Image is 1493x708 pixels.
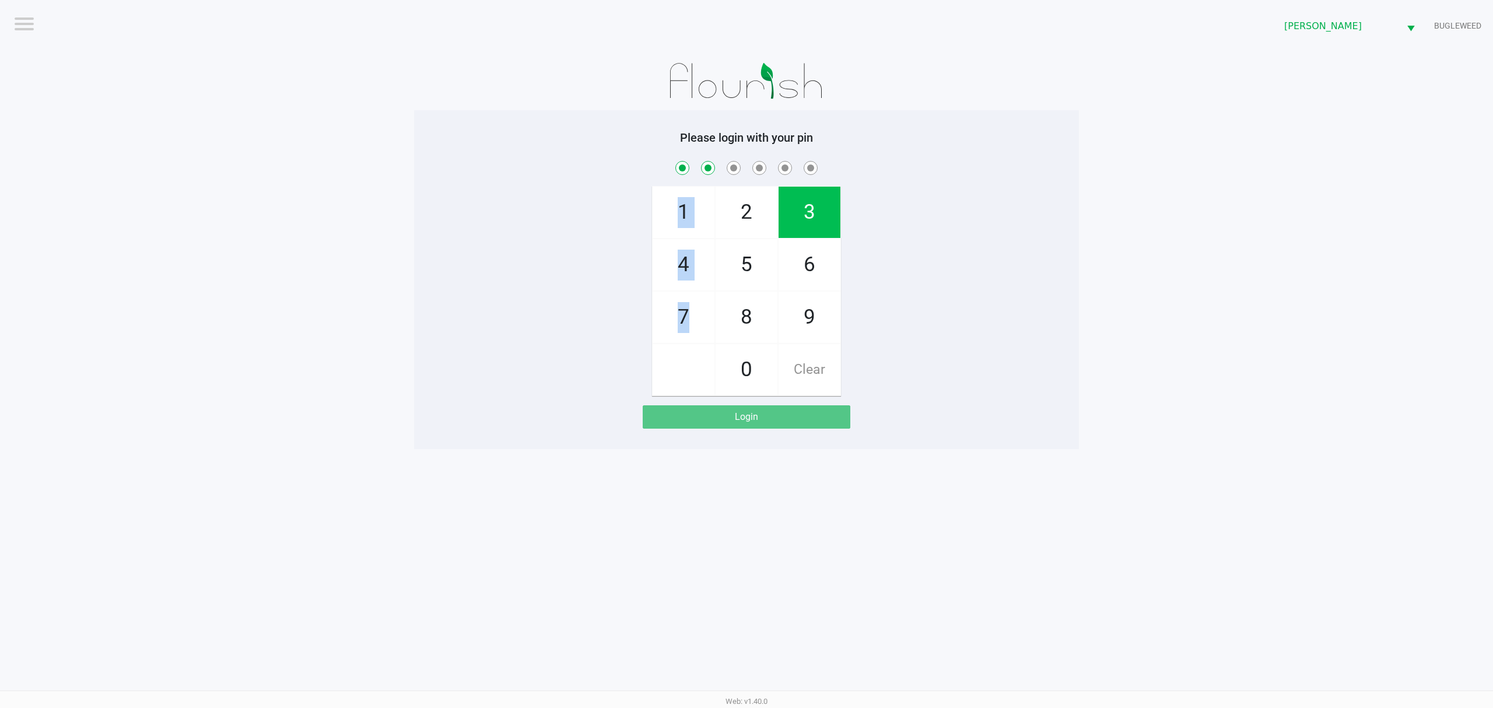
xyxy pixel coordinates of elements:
[1434,20,1481,32] span: BUGLEWEED
[423,131,1070,145] h5: Please login with your pin
[726,697,767,706] span: Web: v1.40.0
[779,344,840,395] span: Clear
[653,292,714,343] span: 7
[779,239,840,290] span: 6
[1400,12,1422,40] button: Select
[779,187,840,238] span: 3
[716,239,777,290] span: 5
[716,292,777,343] span: 8
[716,344,777,395] span: 0
[653,187,714,238] span: 1
[653,239,714,290] span: 4
[1284,19,1393,33] span: [PERSON_NAME]
[716,187,777,238] span: 2
[779,292,840,343] span: 9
